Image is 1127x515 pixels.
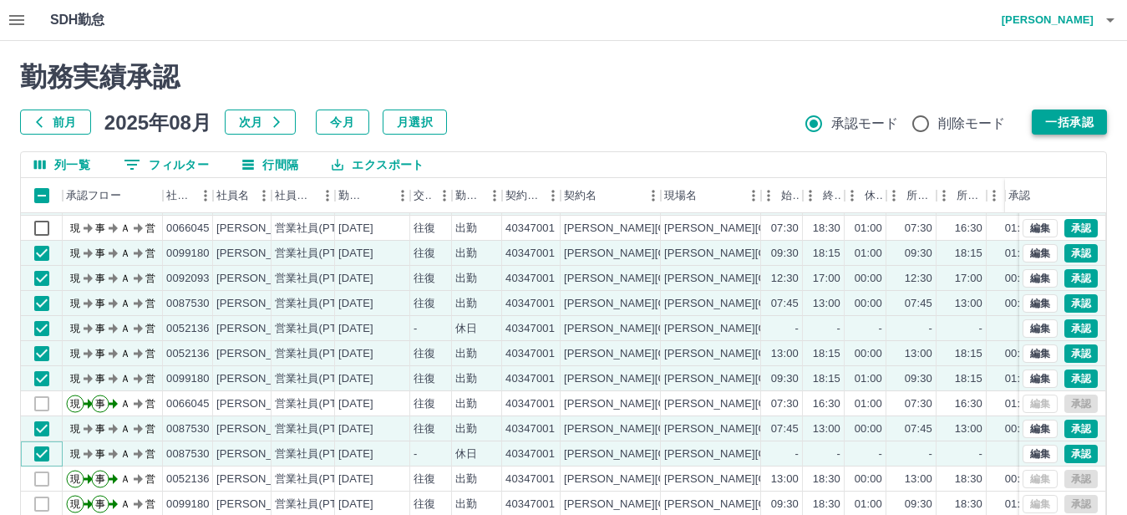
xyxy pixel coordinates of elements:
[455,472,477,487] div: 出勤
[95,498,105,510] text: 事
[505,472,555,487] div: 40347001
[955,246,982,262] div: 18:15
[1023,344,1058,363] button: 編集
[564,446,770,462] div: [PERSON_NAME][GEOGRAPHIC_DATA]
[455,321,477,337] div: 休日
[664,396,1003,412] div: [PERSON_NAME][GEOGRAPHIC_DATA]たつのこ放課後児童クラブ
[1064,445,1098,463] button: 承認
[166,296,210,312] div: 0087530
[120,222,130,234] text: Ａ
[275,271,363,287] div: 営業社員(PT契約)
[1005,421,1033,437] div: 00:00
[1005,271,1033,287] div: 00:00
[564,321,770,337] div: [PERSON_NAME][GEOGRAPHIC_DATA]
[564,396,770,412] div: [PERSON_NAME][GEOGRAPHIC_DATA]
[338,178,367,213] div: 勤務日
[145,348,155,359] text: 営
[216,271,307,287] div: [PERSON_NAME]
[813,346,840,362] div: 18:15
[879,446,882,462] div: -
[338,472,373,487] div: [DATE]
[414,472,435,487] div: 往復
[70,298,80,309] text: 現
[70,373,80,385] text: 現
[771,396,799,412] div: 07:30
[338,321,373,337] div: [DATE]
[905,271,932,287] div: 12:30
[664,497,1003,512] div: [PERSON_NAME][GEOGRAPHIC_DATA]たつのこ放課後児童クラブ
[216,321,307,337] div: [PERSON_NAME]
[414,271,435,287] div: 往復
[216,421,307,437] div: [PERSON_NAME]
[70,222,80,234] text: 現
[482,183,507,208] button: メニュー
[664,221,1003,237] div: [PERSON_NAME][GEOGRAPHIC_DATA]たつのこ放課後児童クラブ
[979,321,982,337] div: -
[410,178,452,213] div: 交通費
[275,396,363,412] div: 営業社員(PT契約)
[63,178,163,213] div: 承認フロー
[1064,344,1098,363] button: 承認
[455,296,477,312] div: 出勤
[432,183,457,208] button: メニュー
[120,373,130,385] text: Ａ
[955,296,982,312] div: 13:00
[564,346,770,362] div: [PERSON_NAME][GEOGRAPHIC_DATA]
[855,221,882,237] div: 01:00
[338,246,373,262] div: [DATE]
[664,446,1003,462] div: [PERSON_NAME][GEOGRAPHIC_DATA]たつのこ放課後児童クラブ
[865,178,883,213] div: 休憩
[905,371,932,387] div: 09:30
[166,246,210,262] div: 0099180
[275,178,315,213] div: 社員区分
[166,446,210,462] div: 0087530
[905,221,932,237] div: 07:30
[275,497,363,512] div: 営業社員(PT契約)
[1023,269,1058,288] button: 編集
[664,371,1003,387] div: [PERSON_NAME][GEOGRAPHIC_DATA]たつのこ放課後児童クラブ
[905,246,932,262] div: 09:30
[455,421,477,437] div: 出勤
[145,298,155,309] text: 営
[338,221,373,237] div: [DATE]
[318,152,437,177] button: エクスポート
[216,346,307,362] div: [PERSON_NAME]
[937,178,987,213] div: 所定終業
[367,184,390,207] button: ソート
[120,298,130,309] text: Ａ
[338,371,373,387] div: [DATE]
[120,348,130,359] text: Ａ
[505,446,555,462] div: 40347001
[120,448,130,460] text: Ａ
[455,221,477,237] div: 出勤
[414,221,435,237] div: 往復
[275,371,363,387] div: 営業社員(PT契約)
[855,472,882,487] div: 00:00
[275,346,363,362] div: 営業社員(PT契約)
[120,423,130,435] text: Ａ
[338,346,373,362] div: [DATE]
[564,296,770,312] div: [PERSON_NAME][GEOGRAPHIC_DATA]
[455,346,477,362] div: 出勤
[145,398,155,410] text: 営
[505,296,555,312] div: 40347001
[145,423,155,435] text: 営
[955,221,982,237] div: 16:30
[1023,219,1058,237] button: 編集
[1064,269,1098,288] button: 承認
[216,472,307,487] div: [PERSON_NAME]
[855,371,882,387] div: 01:00
[664,421,1003,437] div: [PERSON_NAME][GEOGRAPHIC_DATA]たつのこ放課後児童クラブ
[795,446,799,462] div: -
[905,472,932,487] div: 13:00
[505,271,555,287] div: 40347001
[95,373,105,385] text: 事
[1005,472,1033,487] div: 00:00
[564,221,770,237] div: [PERSON_NAME][GEOGRAPHIC_DATA]
[193,183,218,208] button: メニュー
[661,178,761,213] div: 現場名
[455,246,477,262] div: 出勤
[664,472,1003,487] div: [PERSON_NAME][GEOGRAPHIC_DATA]たつのこ放課後児童クラブ
[166,346,210,362] div: 0052136
[216,371,307,387] div: [PERSON_NAME]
